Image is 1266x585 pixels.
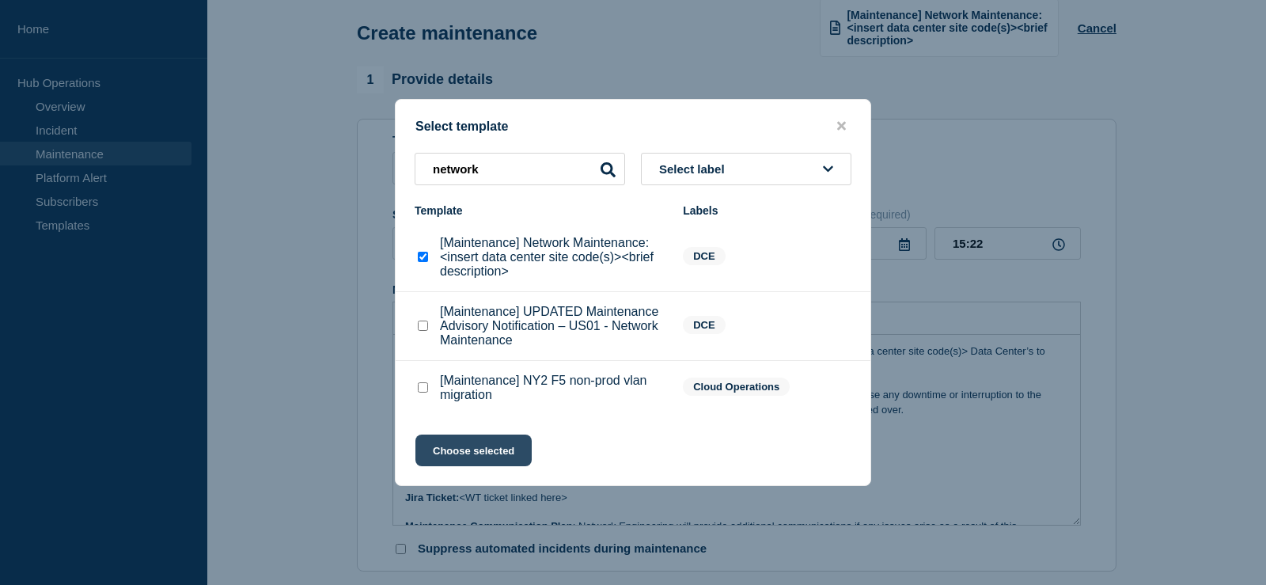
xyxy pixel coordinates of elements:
button: close button [832,119,851,134]
p: [Maintenance] Network Maintenance: <insert data center site code(s)><brief description> [440,236,667,279]
p: [Maintenance] NY2 F5 non-prod vlan migration [440,374,667,402]
input: Search templates & labels [415,153,625,185]
input: [Maintenance] NY2 F5 non-prod vlan migration checkbox [418,382,428,393]
button: Choose selected [415,435,532,466]
div: Template [415,204,667,217]
span: DCE [683,247,725,265]
input: [Maintenance] Network Maintenance: <insert data center site code(s)><brief description> checkbox [418,252,428,262]
input: [Maintenance] UPDATED Maintenance Advisory Notification – US01 - Network Maintenance checkbox [418,321,428,331]
div: Labels [683,204,851,217]
p: [Maintenance] UPDATED Maintenance Advisory Notification – US01 - Network Maintenance [440,305,667,348]
span: Select label [659,162,731,176]
button: Select label [641,153,851,185]
span: Cloud Operations [683,378,790,396]
span: DCE [683,316,725,334]
div: Select template [396,119,870,134]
